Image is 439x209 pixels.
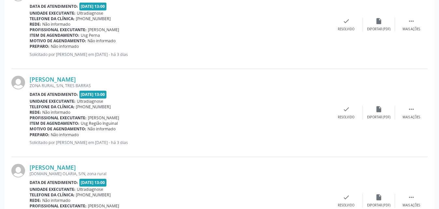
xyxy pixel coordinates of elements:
[343,18,350,25] i: check
[79,179,107,186] span: [DATE] 13:00
[30,33,79,38] b: Item de agendamento:
[30,192,75,198] b: Telefone da clínica:
[76,192,111,198] span: [PHONE_NUMBER]
[30,126,86,132] b: Motivo de agendamento:
[408,106,415,113] i: 
[30,203,87,209] b: Profissional executante:
[88,126,116,132] span: Não informado
[42,21,70,27] span: Não informado
[88,38,116,44] span: Não informado
[30,92,78,97] b: Data de atendimento:
[30,10,75,16] b: Unidade executante:
[30,110,41,115] b: Rede:
[338,115,354,120] div: Resolvido
[30,104,75,110] b: Telefone da clínica:
[30,83,330,88] div: ZONA RURAL, S/N, TRES BARRAS
[338,27,354,32] div: Resolvido
[343,194,350,201] i: check
[408,194,415,201] i: 
[76,104,111,110] span: [PHONE_NUMBER]
[30,38,86,44] b: Motivo de agendamento:
[403,115,420,120] div: Mais ações
[30,27,87,33] b: Profissional executante:
[375,194,382,201] i: insert_drive_file
[51,132,79,137] span: Não informado
[77,187,103,192] span: Ultradiagnose
[30,180,78,185] b: Data de atendimento:
[30,76,76,83] a: [PERSON_NAME]
[343,106,350,113] i: check
[30,16,75,21] b: Telefone da clínica:
[30,44,49,49] b: Preparo:
[408,18,415,25] i: 
[403,27,420,32] div: Mais ações
[30,21,41,27] b: Rede:
[88,27,119,33] span: [PERSON_NAME]
[30,121,79,126] b: Item de agendamento:
[338,203,354,208] div: Resolvido
[76,16,111,21] span: [PHONE_NUMBER]
[30,140,330,145] p: Solicitado por [PERSON_NAME] em [DATE] - há 3 dias
[367,115,391,120] div: Exportar (PDF)
[81,121,118,126] span: Usg Região Inguinal
[79,3,107,10] span: [DATE] 13:00
[81,33,100,38] span: Usg Perna
[375,106,382,113] i: insert_drive_file
[11,164,25,177] img: img
[30,171,330,176] div: [DOMAIN_NAME] OLARIA, S/N, zona rural
[51,44,79,49] span: Não informado
[367,27,391,32] div: Exportar (PDF)
[30,164,76,171] a: [PERSON_NAME]
[79,91,107,98] span: [DATE] 13:00
[30,132,49,137] b: Preparo:
[77,10,103,16] span: Ultradiagnose
[403,203,420,208] div: Mais ações
[30,187,75,192] b: Unidade executante:
[11,76,25,89] img: img
[88,115,119,121] span: [PERSON_NAME]
[30,4,78,9] b: Data de atendimento:
[30,98,75,104] b: Unidade executante:
[42,110,70,115] span: Não informado
[375,18,382,25] i: insert_drive_file
[42,198,70,203] span: Não informado
[30,115,87,121] b: Profissional executante:
[30,198,41,203] b: Rede:
[88,203,119,209] span: [PERSON_NAME]
[77,98,103,104] span: Ultradiagnose
[367,203,391,208] div: Exportar (PDF)
[30,52,330,57] p: Solicitado por [PERSON_NAME] em [DATE] - há 3 dias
